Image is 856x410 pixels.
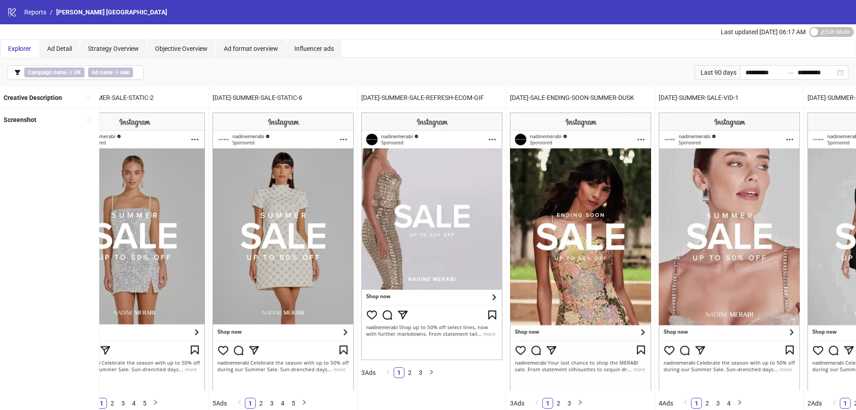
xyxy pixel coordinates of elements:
b: Creative Description [4,94,62,101]
span: Explorer [8,45,31,52]
li: Next Page [734,398,745,409]
div: [DATE]-SUMMER-SALE-STATIC-2 [60,87,208,108]
span: swap-right [787,69,794,76]
span: right [577,400,583,405]
b: Screenshot [4,116,36,123]
a: Reports [22,7,48,17]
li: 3 [713,398,723,409]
span: filter [14,69,21,76]
a: 1 [840,398,850,408]
a: 2 [256,398,266,408]
img: Screenshot 120230001671040361 [361,113,502,360]
span: Last updated [DATE] 06:17 AM [721,28,806,36]
span: left [386,369,391,375]
a: 3 [713,398,723,408]
li: Next Page [426,367,437,378]
a: 1 [245,398,255,408]
span: Ad format overview [224,45,278,52]
li: 2 [107,398,118,409]
li: 1 [245,398,256,409]
span: sort-ascending [85,117,91,123]
a: 3 [564,398,574,408]
li: 2 [702,398,713,409]
img: Screenshot 120228532725830361 [213,113,354,390]
a: 3 [118,398,128,408]
li: Next Page [150,398,161,409]
li: Previous Page [383,367,394,378]
a: 2 [554,398,563,408]
li: 5 [139,398,150,409]
a: 5 [140,398,150,408]
a: 3 [267,398,277,408]
li: 1 [691,398,702,409]
li: / [50,7,53,17]
li: 1 [542,398,553,409]
a: 5 [288,398,298,408]
li: 2 [256,398,266,409]
li: 3 [118,398,129,409]
li: 1 [96,398,107,409]
li: Previous Page [680,398,691,409]
b: Ad name [92,69,113,76]
button: Campaign name ∋ UKAd name ∋ sale [7,65,144,80]
a: 4 [724,398,734,408]
span: right [302,400,307,405]
li: 5 [288,398,299,409]
a: 1 [97,398,106,408]
button: left [532,398,542,409]
li: 4 [277,398,288,409]
li: 3 [564,398,575,409]
a: 2 [702,398,712,408]
span: 3 Ads [510,400,524,407]
li: Previous Page [829,398,840,409]
b: Campaign name [28,69,67,76]
span: to [787,69,794,76]
li: 1 [840,398,851,409]
a: 1 [692,398,701,408]
a: 4 [129,398,139,408]
a: 4 [278,398,288,408]
div: [DATE]-SUMMER-SALE-VID-1 [655,87,803,108]
li: 4 [129,398,139,409]
span: ∋ [88,68,133,77]
li: 2 [553,398,564,409]
span: ∋ [24,68,84,77]
button: right [299,398,310,409]
span: right [737,400,742,405]
img: Screenshot 120228532876670361 [64,113,205,390]
span: Strategy Overview [88,45,139,52]
span: left [832,400,837,405]
span: Objective Overview [155,45,208,52]
a: 2 [405,368,415,378]
li: Previous Page [532,398,542,409]
b: UK [74,69,81,76]
img: Screenshot 120230848822820361 [510,113,651,390]
li: Previous Page [234,398,245,409]
span: left [237,400,242,405]
button: left [829,398,840,409]
li: 3 [266,398,277,409]
li: Next Page [575,398,585,409]
div: [DATE]-SUMMER-SALE-STATIC-6 [209,87,357,108]
li: 4 [723,398,734,409]
button: left [234,398,245,409]
span: left [683,400,688,405]
li: Next Page [299,398,310,409]
span: right [429,369,434,375]
span: [PERSON_NAME] [GEOGRAPHIC_DATA] [56,9,167,16]
span: 3 Ads [361,369,376,376]
span: right [153,400,158,405]
li: 1 [394,367,404,378]
button: left [680,398,691,409]
li: 3 [415,367,426,378]
button: right [734,398,745,409]
li: 2 [404,367,415,378]
button: right [575,398,585,409]
button: left [383,367,394,378]
a: 1 [543,398,553,408]
div: [DATE]-SALE-ENDING-SOON-SUMMER-DUSK [506,87,655,108]
img: Screenshot 120228532582820361 [659,113,800,390]
div: Last 90 days [695,65,740,80]
span: Ad Detail [47,45,72,52]
a: 3 [416,368,426,378]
